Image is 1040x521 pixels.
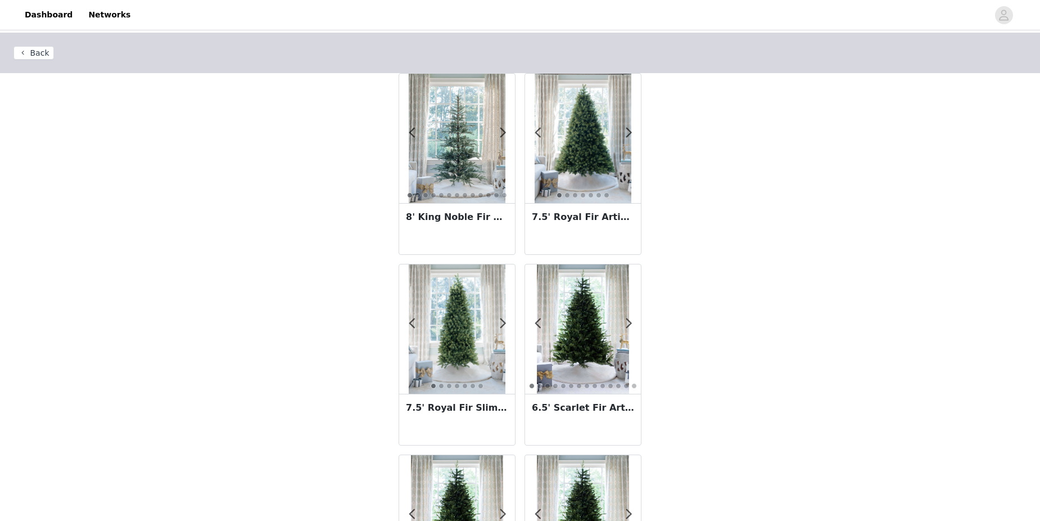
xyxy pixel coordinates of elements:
button: 10 [600,383,605,389]
button: 2 [415,192,420,198]
button: 4 [580,192,586,198]
button: 3 [545,383,550,389]
button: 7 [576,383,582,389]
button: 11 [608,383,613,389]
button: 7 [478,383,483,389]
button: 3 [446,383,452,389]
button: 4 [431,192,436,198]
button: 6 [446,192,452,198]
div: avatar [998,6,1009,24]
button: 4 [454,383,460,389]
button: 1 [431,383,436,389]
a: Dashboard [18,2,79,28]
button: 6 [596,192,602,198]
h3: 6.5' Scarlet Fir Artificial Christmas Tree Unlit [532,401,634,415]
button: 9 [592,383,598,389]
button: 5 [462,383,468,389]
button: 10 [478,192,483,198]
button: 7 [454,192,460,198]
button: 3 [423,192,428,198]
button: 2 [564,192,570,198]
img: King of Christmas 8' King Noble Fir Artificial Christmas Tree Unlit [409,74,506,203]
h3: 7.5' Royal Fir Artificial Christmas Tree Unlit [532,210,634,224]
button: 12 [494,192,499,198]
button: 8 [462,192,468,198]
button: 1 [529,383,535,389]
button: 11 [486,192,491,198]
a: Networks [82,2,137,28]
button: 13 [623,383,629,389]
button: 6 [568,383,574,389]
img: King of Christmas 7.5' Royal Fir Quick-Shape Artificial Christmas Tree Unlit [535,74,632,203]
img: King of Christmas 6.5' Scarlet Fir Artificial Christmas Tree Unlit [537,264,629,394]
button: 5 [438,192,444,198]
button: 4 [553,383,558,389]
button: 13 [501,192,507,198]
button: 3 [572,192,578,198]
button: 1 [407,192,413,198]
button: 5 [560,383,566,389]
h3: 8' King Noble Fir Artificial Christmas Tree Unlit [406,210,508,224]
button: 14 [631,383,637,389]
h3: 7.5' Royal Fir Slim Artificial Christmas Tree Unlit [406,401,508,415]
button: 8 [584,383,590,389]
button: 6 [470,383,476,389]
button: 5 [588,192,594,198]
button: 7 [604,192,609,198]
button: Back [13,46,54,60]
button: 12 [616,383,621,389]
button: 2 [537,383,542,389]
button: 1 [557,192,562,198]
img: King of Christmas 7.5' Royal Fir Slim Quick-Shape Artificial Christmas Tree Unlit [409,264,506,394]
button: 2 [438,383,444,389]
button: 9 [470,192,476,198]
